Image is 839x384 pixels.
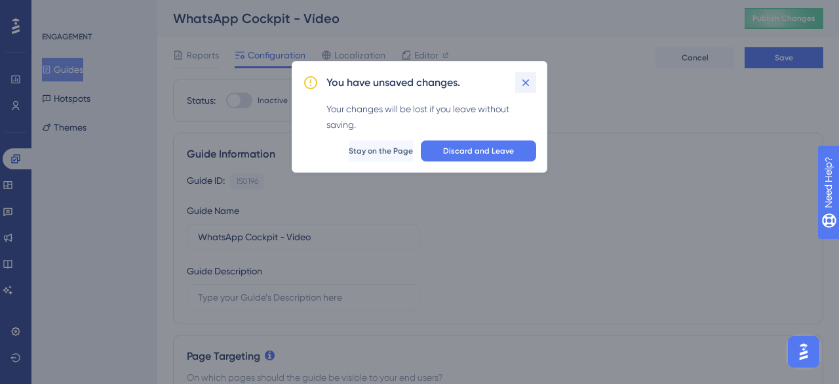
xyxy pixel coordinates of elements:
[326,75,460,91] h2: You have unsaved changes.
[443,146,514,156] span: Discard and Leave
[31,3,82,19] span: Need Help?
[349,146,413,156] span: Stay on the Page
[326,101,536,133] div: Your changes will be lost if you leave without saving.
[784,332,823,372] iframe: UserGuiding AI Assistant Launcher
